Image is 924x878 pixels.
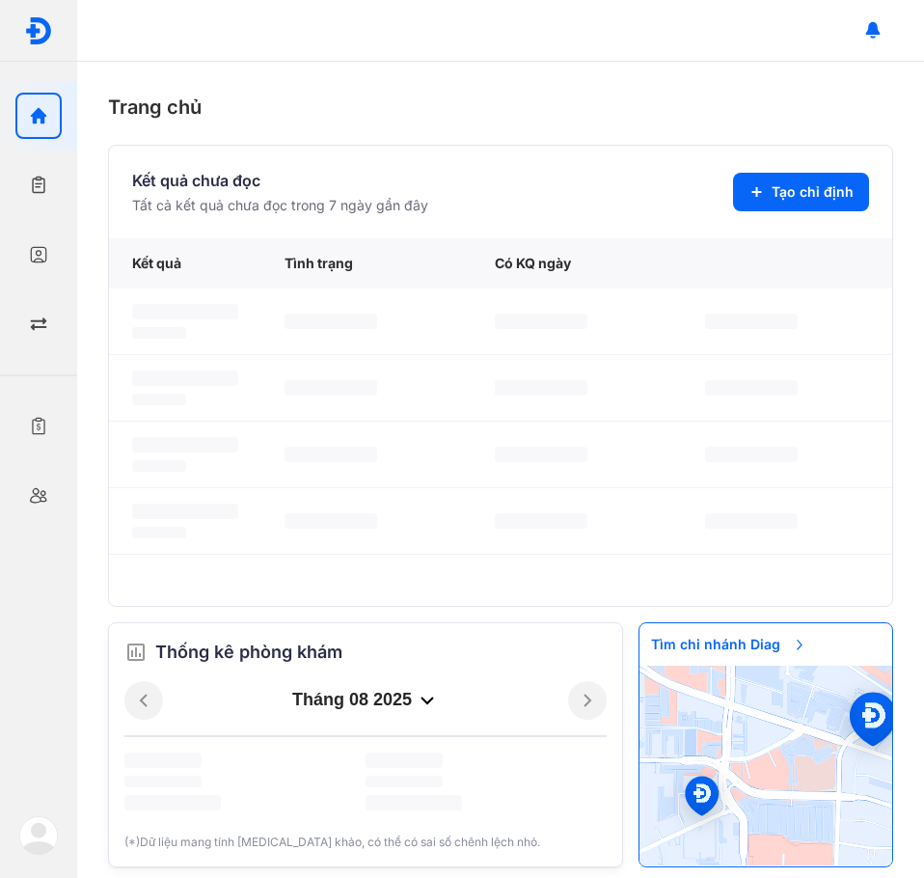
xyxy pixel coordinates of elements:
img: logo [19,816,58,855]
span: ‌ [705,513,798,529]
span: Thống kê phòng khám [155,639,342,666]
span: ‌ [285,447,377,462]
span: Tìm chi nhánh Diag [639,623,819,666]
span: ‌ [132,370,238,386]
img: order.5a6da16c.svg [124,641,148,664]
span: ‌ [705,314,798,329]
div: Có KQ ngày [472,238,682,288]
div: Kết quả chưa đọc [132,169,428,192]
span: ‌ [705,380,798,396]
span: ‌ [285,380,377,396]
button: Tạo chỉ định [733,173,869,211]
span: ‌ [132,437,238,453]
span: ‌ [495,314,587,329]
span: ‌ [132,527,186,538]
span: ‌ [132,504,238,519]
span: ‌ [495,380,587,396]
span: ‌ [285,314,377,329]
span: ‌ [132,394,186,405]
span: ‌ [495,447,587,462]
span: ‌ [705,447,798,462]
span: ‌ [124,795,221,810]
span: ‌ [366,776,443,787]
div: tháng 08 2025 [163,689,568,712]
img: logo [24,16,53,45]
span: ‌ [495,513,587,529]
span: ‌ [366,795,462,810]
span: ‌ [124,776,202,787]
span: ‌ [132,327,186,339]
div: (*)Dữ liệu mang tính [MEDICAL_DATA] khảo, có thể có sai số chênh lệch nhỏ. [124,834,607,851]
span: ‌ [132,304,238,319]
div: Tất cả kết quả chưa đọc trong 7 ngày gần đây [132,196,428,215]
span: Tạo chỉ định [772,182,854,202]
span: ‌ [285,513,377,529]
span: ‌ [124,753,202,768]
div: Trang chủ [108,93,893,122]
div: Kết quả [109,238,261,288]
span: ‌ [132,460,186,472]
span: ‌ [366,753,443,768]
div: Tình trạng [261,238,472,288]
